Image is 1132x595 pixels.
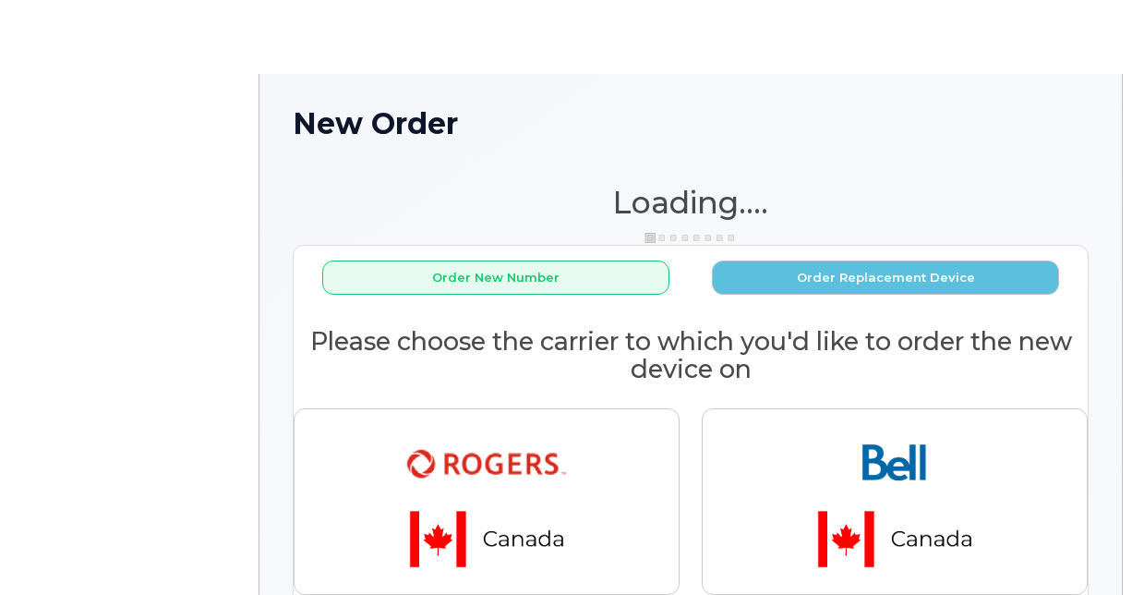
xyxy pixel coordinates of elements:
[712,261,1059,295] button: Order Replacement Device
[765,424,1024,579] img: bell-18aeeabaf521bd2b78f928a02ee3b89e57356879d39bd386a17a7cccf8069aed.png
[294,328,1088,382] h2: Please choose the carrier to which you'd like to order the new device on
[357,424,616,579] img: rogers-ca223c9ac429c928173e45fab63b6fac0e59ea61a5e330916896b2875f56750f.png
[293,186,1089,219] h1: Loading....
[322,261,669,295] button: Order New Number
[644,231,737,245] img: ajax-loader-3a6953c30dc77f0bf724df975f13086db4f4c1262e45940f03d1251963f1bf2e.gif
[293,107,1089,140] h1: New Order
